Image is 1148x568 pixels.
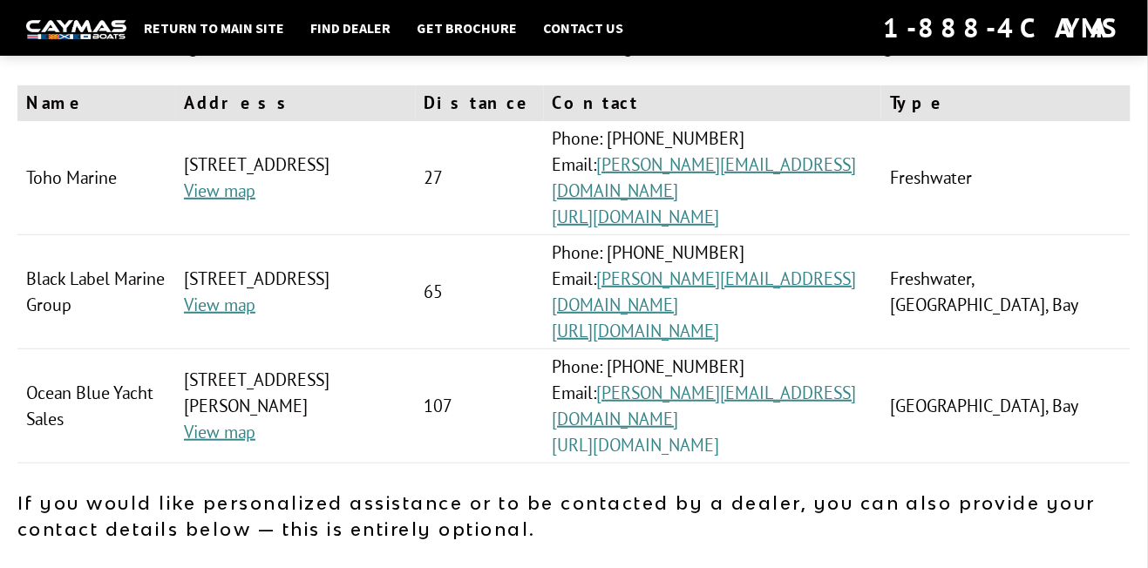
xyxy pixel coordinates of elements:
[408,17,526,39] a: Get Brochure
[184,179,255,202] a: View map
[883,9,1122,47] div: 1-888-4CAYMAS
[881,349,1131,463] td: [GEOGRAPHIC_DATA], Bay
[17,235,175,349] td: Black Label Marine Group
[544,121,882,235] td: Phone: [PHONE_NUMBER] Email:
[881,85,1131,121] th: Type
[544,349,882,463] td: Phone: [PHONE_NUMBER] Email:
[26,20,126,38] img: white-logo-c9c8dbefe5ff5ceceb0f0178aa75bf4bb51f6bca0971e226c86eb53dfe498488.png
[553,206,720,228] a: [URL][DOMAIN_NAME]
[534,17,632,39] a: Contact Us
[881,235,1131,349] td: Freshwater, [GEOGRAPHIC_DATA], Bay
[416,235,544,349] td: 65
[135,17,293,39] a: Return to main site
[17,85,175,121] th: Name
[175,235,416,349] td: [STREET_ADDRESS]
[553,382,857,430] a: [PERSON_NAME][EMAIL_ADDRESS][DOMAIN_NAME]
[416,85,544,121] th: Distance
[553,267,857,316] a: [PERSON_NAME][EMAIL_ADDRESS][DOMAIN_NAME]
[553,434,720,456] a: [URL][DOMAIN_NAME]
[175,349,416,463] td: [STREET_ADDRESS][PERSON_NAME]
[416,121,544,235] td: 27
[175,85,416,121] th: Address
[17,490,1131,542] p: If you would like personalized assistance or to be contacted by a dealer, you can also provide yo...
[553,153,857,202] a: [PERSON_NAME][EMAIL_ADDRESS][DOMAIN_NAME]
[17,349,175,463] td: Ocean Blue Yacht Sales
[881,121,1131,235] td: Freshwater
[416,349,544,463] td: 107
[184,294,255,316] a: View map
[553,320,720,342] a: [URL][DOMAIN_NAME]
[544,235,882,349] td: Phone: [PHONE_NUMBER] Email:
[544,85,882,121] th: Contact
[17,121,175,235] td: Toho Marine
[184,421,255,443] a: View map
[175,121,416,235] td: [STREET_ADDRESS]
[302,17,399,39] a: Find Dealer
